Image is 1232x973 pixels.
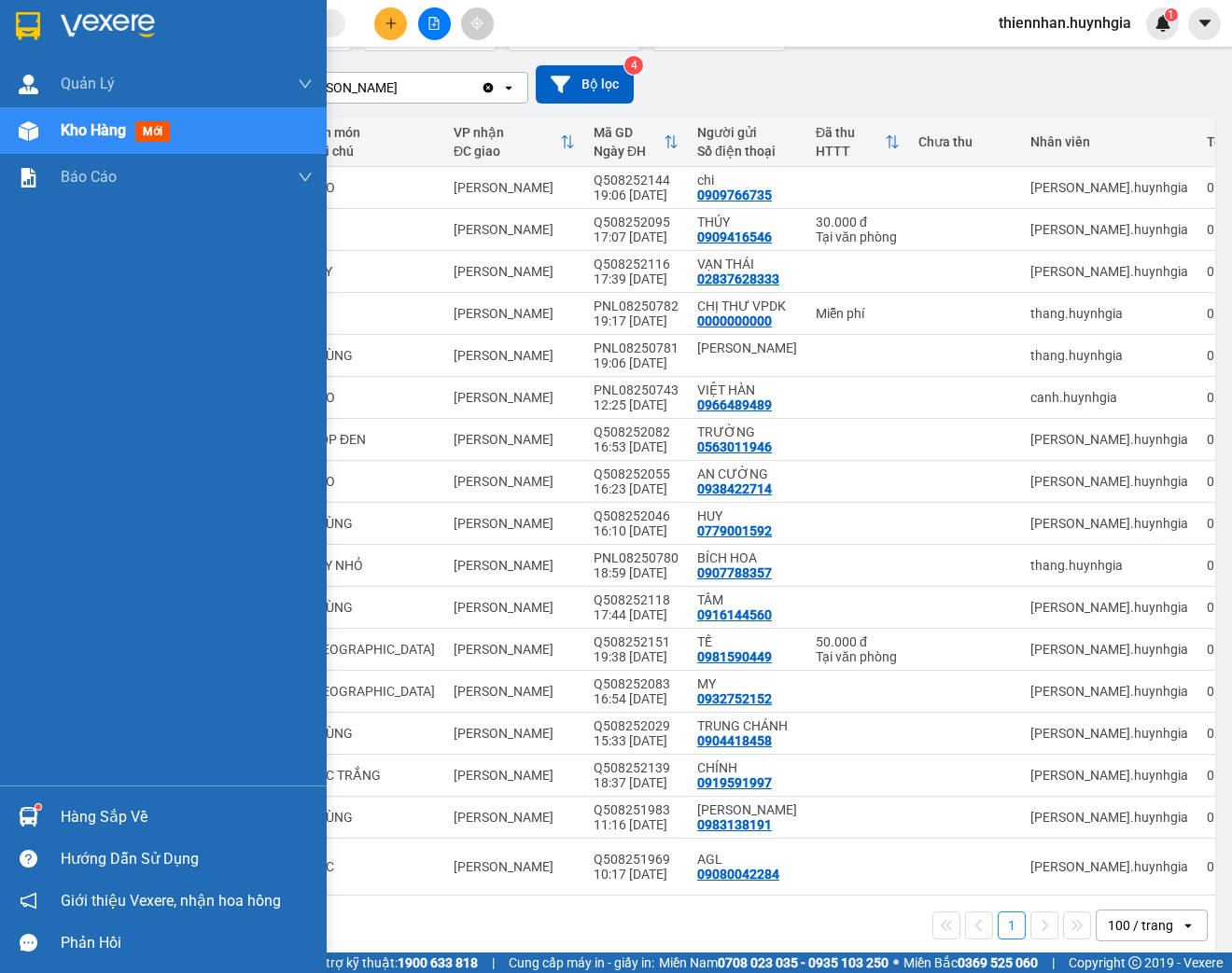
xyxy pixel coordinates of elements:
div: Đã thu [816,125,885,140]
button: aim [461,7,494,40]
span: Miền Bắc [903,952,1038,973]
div: 19:06 [DATE] [594,355,679,370]
sup: 1 [1165,8,1178,21]
div: TX [309,642,435,657]
span: Quản Lý [61,72,115,95]
div: thang.huynhgia [1030,348,1188,363]
div: [PERSON_NAME] [454,516,575,531]
div: nguyen.huynhgia [1030,684,1188,699]
div: 17:44 [DATE] [594,607,679,622]
div: CÂY NHỎ [309,558,435,573]
div: 0932752152 [697,691,772,706]
div: 100 / trang [1108,916,1173,935]
div: nguyen.huynhgia [1030,726,1188,741]
strong: 0369 525 060 [958,955,1038,970]
div: 50.000 đ [816,634,900,649]
div: Q508252095 [594,215,679,229]
div: CỤC [309,859,435,874]
button: Bộ lọc [536,65,634,104]
div: Tại văn phòng [816,649,900,664]
div: nguyen.huynhgia [1030,264,1188,279]
div: Q508251969 [594,852,679,867]
th: Toggle SortBy [806,118,909,167]
div: 0938422714 [697,481,772,496]
div: Q508252116 [594,257,679,271]
div: [PERSON_NAME] [454,768,575,783]
img: warehouse-icon [19,121,38,141]
span: down [298,170,313,185]
span: thiennhan.huynhgia [984,11,1146,35]
div: VIỆT HÀN [697,382,797,397]
div: Q508252139 [594,760,679,775]
div: THÙNG [309,516,435,531]
div: HTTT [816,144,885,159]
div: Hàng sắp về [61,803,313,831]
button: plus [374,7,407,40]
div: TRUNG CHÁNH [697,718,797,733]
div: PNL08250782 [594,299,679,313]
span: caret-down [1197,15,1213,32]
div: Phản hồi [61,929,313,957]
div: 17:39 [DATE] [594,271,679,286]
div: Nhân viên [1030,134,1188,149]
div: [PERSON_NAME] [454,726,575,741]
div: [PERSON_NAME] [454,859,575,874]
span: aim [470,17,483,30]
img: solution-icon [19,168,38,188]
span: Hỗ trợ kỹ thuật: [306,952,478,973]
strong: 0708 023 035 - 0935 103 250 [718,955,889,970]
div: 0981590449 [697,649,772,664]
div: [PERSON_NAME] [454,180,575,195]
sup: 1 [35,804,41,810]
div: Ngày ĐH [594,144,664,159]
div: Tại văn phòng [816,229,900,244]
div: Q508252118 [594,592,679,607]
div: Q508252082 [594,424,679,439]
div: 0966489489 [697,397,772,412]
div: Ghi chú [309,144,435,159]
span: Giới thiệu Vexere, nhận hoa hồng [61,889,281,912]
div: 10:17 [DATE] [594,867,679,882]
span: Kho hàng [61,121,126,139]
div: Số điện thoại [697,144,797,159]
img: logo-vxr [16,12,40,40]
div: 0904418458 [697,733,772,748]
div: THÚY [697,215,797,229]
button: file-add [418,7,451,40]
div: T [309,222,435,237]
div: thang.huynhgia [1030,558,1188,573]
div: HUY [697,508,797,523]
div: canh.huynhgia [1030,390,1188,405]
div: nguyen.huynhgia [1030,222,1188,237]
div: TẾ [697,634,797,649]
svg: open [501,80,516,95]
div: CHỊ THƯ VPDK [697,299,797,313]
div: 0916144560 [697,607,772,622]
div: CỤC TRẮNG [309,768,435,783]
svg: Clear value [481,80,496,95]
span: Miền Nam [659,952,889,973]
div: Q508252083 [594,676,679,691]
div: Mã GD [594,125,664,140]
div: 0909766735 [697,188,772,202]
div: 16:53 [DATE] [594,439,679,454]
div: nguyen.huynhgia [1030,768,1188,783]
div: 0000000000 [697,313,772,328]
div: BAO [309,390,435,405]
div: [PERSON_NAME] [454,222,575,237]
div: 02837628333 [697,271,779,286]
div: Q508251983 [594,802,679,817]
span: | [492,952,495,973]
span: copyright [1128,956,1141,969]
button: 1 [998,911,1026,939]
div: [PERSON_NAME] [454,264,575,279]
div: nguyen.huynhgia [1030,600,1188,615]
span: plus [385,17,398,30]
div: [PERSON_NAME] [454,600,575,615]
div: PNL08250780 [594,550,679,565]
div: 0779001592 [697,523,772,538]
button: caret-down [1188,7,1221,40]
div: [PERSON_NAME] [454,474,575,489]
div: LÊ PHỤNG [697,341,797,355]
div: [PERSON_NAME] [454,558,575,573]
